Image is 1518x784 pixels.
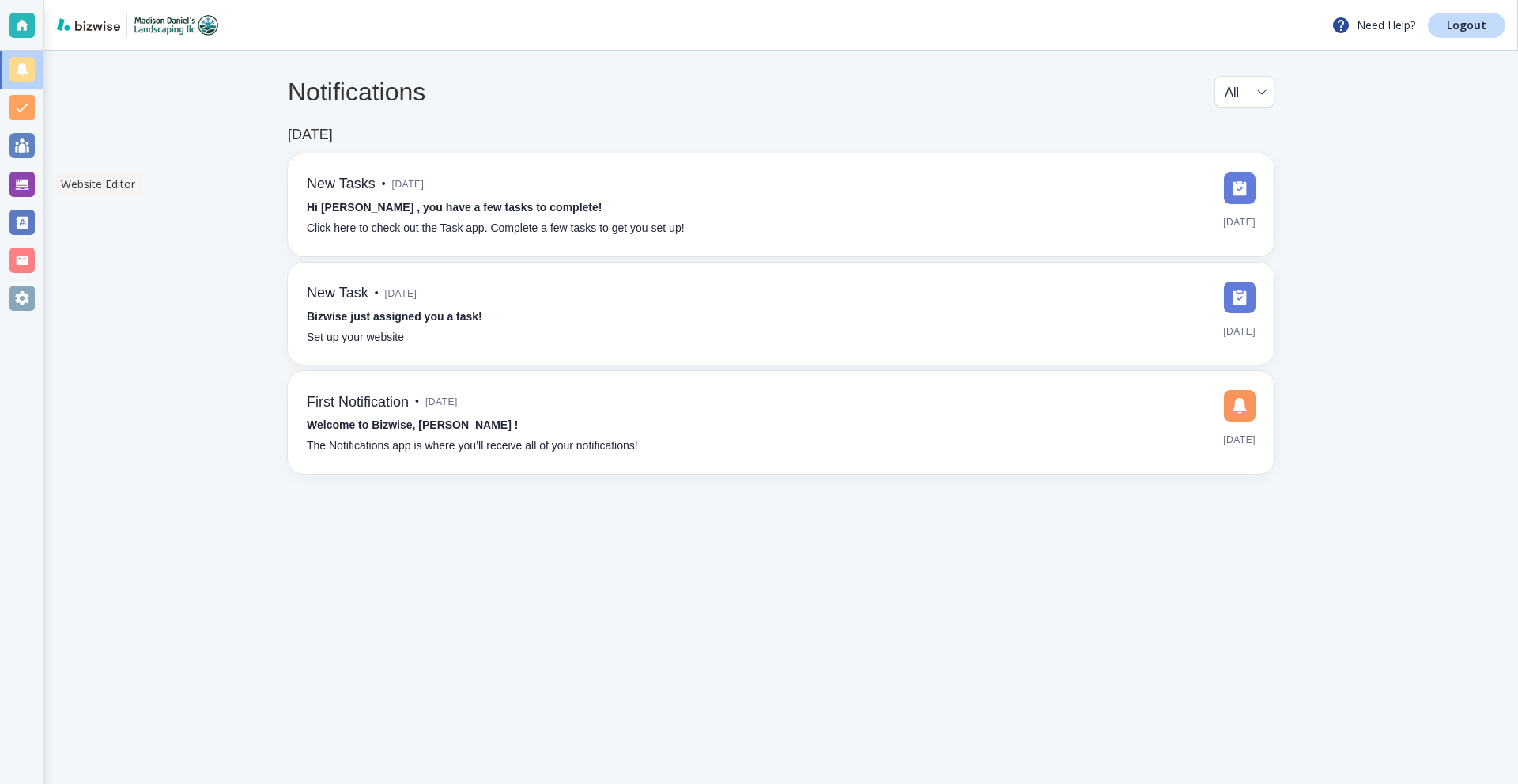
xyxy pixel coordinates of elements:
[307,394,409,411] h6: First Notification
[1223,210,1256,234] span: [DATE]
[307,310,482,323] strong: Bizwise just assigned you a task!
[61,176,135,192] p: Website Editor
[375,285,379,302] p: •
[1225,77,1264,107] div: All
[415,393,419,411] p: •
[288,127,333,144] h6: [DATE]
[1428,13,1505,38] a: Logout
[307,285,368,302] h6: New Task
[1331,16,1415,35] p: Need Help?
[1223,320,1256,343] span: [DATE]
[288,263,1274,365] a: New Task•[DATE]Bizwise just assigned you a task!Set up your website[DATE]
[288,153,1274,256] a: New Tasks•[DATE]Hi [PERSON_NAME] , you have a few tasks to complete!Click here to check out the T...
[392,172,425,196] span: [DATE]
[1223,428,1256,452] span: [DATE]
[1224,282,1256,313] img: DashboardSidebarTasks.svg
[57,18,120,31] img: bizwise
[307,220,685,237] p: Click here to check out the Task app. Complete a few tasks to get you set up!
[307,329,404,347] p: Set up your website
[288,77,425,107] h4: Notifications
[134,13,218,38] img: Madison Daniel's Landscaping LLC
[307,176,376,193] h6: New Tasks
[1224,172,1256,204] img: DashboardSidebarTasks.svg
[1447,20,1486,31] p: Logout
[307,437,638,455] p: The Notifications app is where you’ll receive all of your notifications!
[425,390,458,414] span: [DATE]
[307,201,602,214] strong: Hi [PERSON_NAME] , you have a few tasks to complete!
[385,282,417,305] span: [DATE]
[1224,390,1256,422] img: DashboardSidebarNotification.svg
[307,419,518,431] strong: Welcome to Bizwise, [PERSON_NAME] !
[288,371,1274,474] a: First Notification•[DATE]Welcome to Bizwise, [PERSON_NAME] !The Notifications app is where you’ll...
[382,176,386,193] p: •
